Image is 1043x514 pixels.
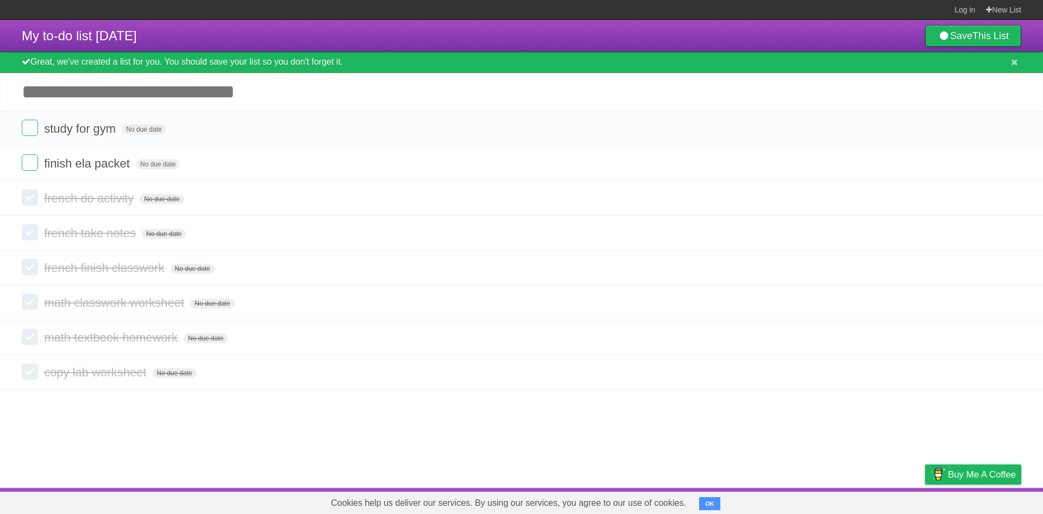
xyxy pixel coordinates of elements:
[122,125,166,134] span: No due date
[972,30,1009,41] b: This List
[953,491,1021,511] a: Suggest a feature
[153,368,197,378] span: No due date
[22,224,38,240] label: Done
[931,465,945,484] img: Buy me a coffee
[44,366,149,379] span: copy lab worksheet
[44,226,139,240] span: french take notes
[781,491,803,511] a: About
[140,194,184,204] span: No due date
[699,497,720,510] button: OK
[22,28,137,43] span: My to-do list [DATE]
[44,122,118,135] span: study for gym
[925,25,1021,47] a: SaveThis List
[44,191,136,205] span: french do activity
[22,294,38,310] label: Done
[925,465,1021,485] a: Buy me a coffee
[948,465,1016,484] span: Buy me a coffee
[44,157,133,170] span: finish ela packet
[874,491,898,511] a: Terms
[22,363,38,380] label: Done
[171,264,215,274] span: No due date
[22,259,38,275] label: Done
[22,189,38,206] label: Done
[22,329,38,345] label: Done
[911,491,939,511] a: Privacy
[320,492,697,514] span: Cookies help us deliver our services. By using our services, you agree to our use of cookies.
[44,296,187,309] span: math classwork worksheet
[184,333,228,343] span: No due date
[136,159,180,169] span: No due date
[22,154,38,171] label: Done
[142,229,186,239] span: No due date
[44,261,167,275] span: french finish classwork
[44,331,180,344] span: math textbook homework
[816,491,860,511] a: Developers
[190,299,234,308] span: No due date
[22,120,38,136] label: Done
